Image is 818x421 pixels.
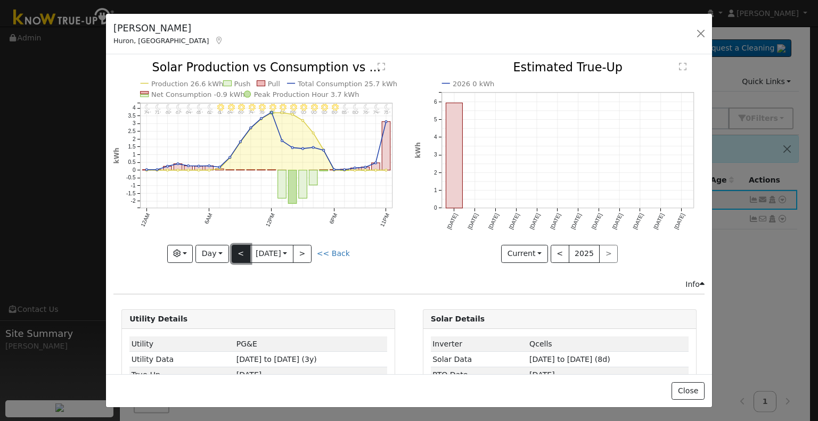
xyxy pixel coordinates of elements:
button: Current [501,245,548,263]
text: 1 [433,187,437,193]
text: 0 [433,205,437,211]
button: > [293,245,312,263]
text: Production 26.6 kWh [151,80,223,88]
text: 4 [433,135,437,141]
text: 2.5 [128,128,136,134]
p: 62° [205,111,216,114]
button: < [232,245,250,263]
circle: onclick="" [323,149,325,151]
a: Map [214,36,224,45]
text: 6 [433,99,437,105]
i: 7AM - Clear [217,104,224,111]
text: Total Consumption 25.7 kWh [297,80,397,88]
i: 12PM - Clear [269,104,276,111]
i: 11PM - Clear [385,104,390,111]
i: 9PM - Clear [364,104,369,111]
circle: onclick="" [218,167,220,169]
text: 0.5 [128,160,136,166]
rect: onclick="" [340,169,349,170]
div: Info [685,279,705,290]
span: [DATE] to [DATE] (3y) [236,355,317,364]
circle: onclick="" [156,169,158,171]
circle: onclick="" [240,141,242,143]
i: 11AM - Clear [259,104,265,111]
circle: onclick="" [302,148,304,150]
circle: onclick="" [343,169,346,171]
p: 89° [330,111,341,114]
strong: Solar Details [431,315,485,323]
circle: onclick="" [375,169,377,171]
text: [DATE] [487,212,500,230]
text:  [679,63,686,71]
p: 88° [289,111,299,114]
text:  [378,63,386,71]
rect: onclick="" [174,164,182,170]
circle: onclick="" [250,127,252,129]
p: 85° [340,111,351,114]
text: Estimated True-Up [513,61,623,75]
span: ID: 15264603, authorized: 10/24/24 [236,340,257,348]
text: [DATE] [528,212,541,230]
i: 3AM - Clear [176,104,182,111]
strong: Utility Details [129,315,187,323]
td: PTO Date [431,367,528,383]
i: 2AM - Clear [166,104,171,111]
text: [DATE] [611,212,624,230]
button: Day [195,245,228,263]
i: 10PM - Clear [374,104,380,111]
i: 5PM - Clear [322,104,328,111]
circle: onclick="" [333,169,336,171]
text: 1.5 [128,144,136,150]
p: 71° [153,111,163,114]
text: [DATE] [652,212,665,230]
button: [DATE] [250,245,293,263]
i: 1PM - Clear [280,104,287,111]
text: kWh [414,143,422,159]
rect: onclick="" [205,166,214,170]
text: 6PM [329,212,339,225]
td: Inverter [431,336,528,352]
p: 64° [226,111,236,114]
p: 82° [267,111,278,114]
rect: onclick="" [382,122,391,170]
rect: onclick="" [351,168,359,170]
text: Net Consumption -0.9 kWh [151,90,245,98]
circle: onclick="" [208,165,210,167]
rect: onclick="" [309,170,318,185]
rect: onclick="" [289,170,297,204]
button: 2025 [569,245,600,263]
text: [DATE] [446,212,459,230]
i: 1AM - Clear [156,104,161,111]
rect: onclick="" [216,169,224,171]
p: 69° [163,111,174,114]
circle: onclick="" [375,162,377,164]
text: -1.5 [126,191,136,196]
i: 6PM - Clear [332,104,338,111]
circle: onclick="" [291,113,293,115]
i: 10AM - Clear [249,104,255,111]
i: 6AM - Clear [208,104,213,111]
p: 61° [216,111,226,114]
text: 4 [133,105,136,111]
circle: onclick="" [187,169,190,171]
td: Utility Data [129,352,234,367]
text: 0 [133,167,136,173]
p: 63° [194,111,205,114]
circle: onclick="" [323,150,325,152]
p: 90° [309,111,320,114]
p: 90° [299,111,309,114]
p: 80° [351,111,362,114]
rect: onclick="" [340,170,349,171]
circle: onclick="" [260,118,263,120]
circle: onclick="" [145,169,148,171]
text: 12AM [140,212,151,228]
